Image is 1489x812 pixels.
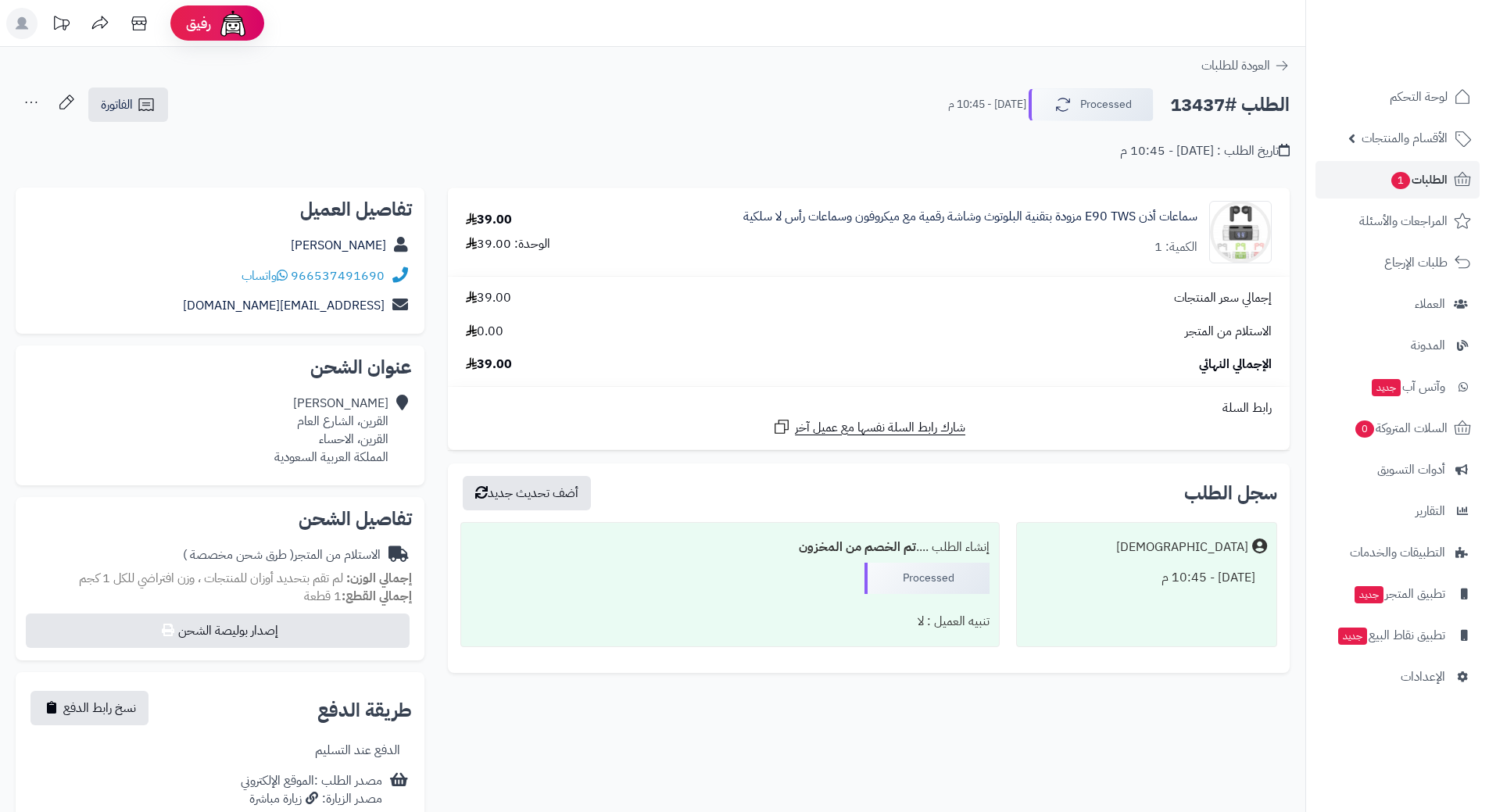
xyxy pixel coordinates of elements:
[1355,586,1383,603] span: جديد
[41,8,81,43] a: تحديثات المنصة
[1210,201,1271,263] img: 1737631937-photo_5805268137795503903_x-90x90.jpg
[241,790,382,808] div: مصدر الزيارة: زيارة مباشرة
[948,97,1026,113] small: [DATE] - 10:45 م
[466,356,512,374] span: 39.00
[28,510,412,528] h2: تفاصيل الشحن
[1315,368,1480,406] a: وآتس آبجديد
[342,587,412,606] strong: إجمالي القطع:
[1315,534,1480,571] a: التطبيقات والخدمات
[1390,169,1448,191] span: الطلبات
[317,701,412,720] h2: طريقة الدفع
[1315,575,1480,613] a: تطبيق المتجرجديد
[242,266,288,285] a: واتساب
[1416,500,1445,522] span: التقارير
[1315,617,1480,654] a: تطبيق نقاط البيعجديد
[454,399,1283,417] div: رابط السلة
[1338,628,1367,645] span: جديد
[1337,624,1445,646] span: تطبيق نقاط البيع
[1384,252,1448,274] span: طلبات الإرجاع
[183,546,294,564] span: ( طرق شحن مخصصة )
[799,538,916,556] b: تم الخصم من المخزون
[28,358,412,377] h2: عنوان الشحن
[463,476,591,510] button: أضف تحديث جديد
[466,289,511,307] span: 39.00
[1026,563,1267,593] div: [DATE] - 10:45 م
[88,88,168,122] a: الفاتورة
[217,8,249,39] img: ai-face.png
[1315,492,1480,530] a: التقارير
[1315,285,1480,323] a: العملاء
[1390,86,1448,108] span: لوحة التحكم
[79,569,343,588] span: لم تقم بتحديد أوزان للمنتجات ، وزن افتراضي للكل 1 كجم
[772,417,965,437] a: شارك رابط السلة نفسها مع عميل آخر
[1185,323,1272,341] span: الاستلام من المتجر
[291,236,386,255] a: [PERSON_NAME]
[274,395,388,466] div: [PERSON_NAME] القرين، الشارع العام القرين، الاحساء المملكة العربية السعودية
[304,587,412,606] small: 1 قطعة
[1391,172,1410,189] span: 1
[466,323,503,341] span: 0.00
[1362,127,1448,149] span: الأقسام والمنتجات
[1315,202,1480,240] a: المراجعات والأسئلة
[795,419,965,437] span: شارك رابط السلة نفسها مع عميل آخر
[1415,293,1445,315] span: العملاء
[26,613,410,648] button: إصدار بوليصة الشحن
[1315,410,1480,447] a: السلات المتروكة0
[1377,459,1445,481] span: أدوات التسويق
[346,569,412,588] strong: إجمالي الوزن:
[1353,583,1445,605] span: تطبيق المتجر
[101,95,133,114] span: الفاتورة
[63,699,136,717] span: نسخ رابط الدفع
[1154,238,1197,256] div: الكمية: 1
[1401,666,1445,688] span: الإعدادات
[1116,538,1248,556] div: [DEMOGRAPHIC_DATA]
[1315,244,1480,281] a: طلبات الإرجاع
[471,532,989,563] div: إنشاء الطلب ....
[1184,484,1277,503] h3: سجل الطلب
[1411,334,1445,356] span: المدونة
[1315,327,1480,364] a: المدونة
[1359,210,1448,232] span: المراجعات والأسئلة
[471,606,989,637] div: تنبيه العميل : لا
[186,14,211,33] span: رفيق
[1029,88,1154,121] button: Processed
[1372,379,1401,396] span: جديد
[1354,417,1448,439] span: السلات المتروكة
[183,296,385,315] a: [EMAIL_ADDRESS][DOMAIN_NAME]
[1370,376,1445,398] span: وآتس آب
[466,235,550,253] div: الوحدة: 39.00
[1174,289,1272,307] span: إجمالي سعر المنتجات
[241,772,382,808] div: مصدر الطلب :الموقع الإلكتروني
[1201,56,1270,75] span: العودة للطلبات
[1350,542,1445,563] span: التطبيقات والخدمات
[183,546,381,564] div: الاستلام من المتجر
[1315,161,1480,199] a: الطلبات1
[1201,56,1290,75] a: العودة للطلبات
[743,208,1197,226] a: سماعات أذن E90 TWS مزودة بتقنية البلوتوث وشاشة رقمية مع ميكروفون وسماعات رأس لا سلكية
[1315,451,1480,488] a: أدوات التسويق
[1170,89,1290,121] h2: الطلب #13437
[28,200,412,219] h2: تفاصيل العميل
[1199,356,1272,374] span: الإجمالي النهائي
[466,211,512,229] div: 39.00
[291,266,385,285] a: 966537491690
[315,742,400,760] div: الدفع عند التسليم
[1355,420,1374,438] span: 0
[1315,658,1480,696] a: الإعدادات
[1120,142,1290,160] div: تاريخ الطلب : [DATE] - 10:45 م
[1315,78,1480,116] a: لوحة التحكم
[864,563,990,594] div: Processed
[30,691,149,725] button: نسخ رابط الدفع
